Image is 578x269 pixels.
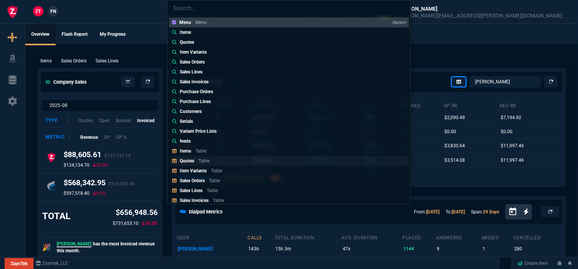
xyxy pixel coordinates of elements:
[211,168,222,173] p: Table
[180,138,191,145] p: feeds
[180,39,194,46] p: Quotes
[180,108,202,115] p: Customers
[180,59,205,65] p: Sales Orders
[180,98,211,105] p: Purchase Lines
[213,198,224,203] p: Table
[168,0,410,16] input: Search...
[198,158,209,164] p: Table
[180,168,207,173] p: Item Variants
[180,29,191,36] p: Items
[180,148,191,154] p: Items
[207,188,218,193] p: Table
[34,260,71,267] a: msbcCompanyName
[180,118,193,125] p: Serials
[180,178,205,183] p: Sales Orders
[180,78,209,85] p: Sales Invoices
[195,148,206,154] p: Table
[180,128,217,135] p: Variant Price Lists
[180,188,203,193] p: Sales Lines
[180,158,194,164] p: Quotes
[180,88,213,95] p: Purchase Orders
[180,49,207,56] p: Item Variants
[180,198,209,203] p: Sales Invoices
[179,20,191,25] p: Menu
[180,68,203,75] p: Sales Lines
[209,178,220,183] p: Table
[515,258,551,269] a: Create Item
[392,19,406,25] p: Recent
[195,20,207,25] p: Menu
